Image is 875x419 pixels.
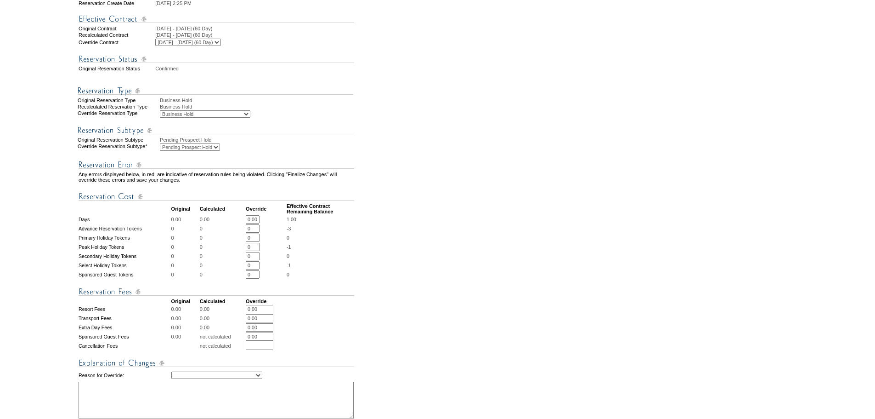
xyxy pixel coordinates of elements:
[200,270,245,279] td: 0
[160,104,355,109] div: Business Hold
[171,203,199,214] td: Original
[79,172,354,183] td: Any errors displayed below, in red, are indicative of reservation rules being violated. Clicking ...
[287,244,291,250] span: -1
[78,85,353,97] img: Reservation Type
[79,234,170,242] td: Primary Holiday Tokens
[79,286,354,298] img: Reservation Fees
[200,224,245,233] td: 0
[160,137,355,143] div: Pending Prospect Hold
[171,234,199,242] td: 0
[79,191,354,202] img: Reservation Cost
[79,13,354,25] img: Effective Contract
[287,272,289,277] span: 0
[79,32,154,38] td: Recalculated Contract
[287,226,291,231] span: -3
[200,333,245,341] td: not calculated
[79,270,170,279] td: Sponsored Guest Tokens
[79,39,154,46] td: Override Contract
[78,98,159,103] div: Original Reservation Type
[200,323,245,332] td: 0.00
[79,26,154,31] td: Original Contract
[79,53,354,65] img: Reservation Status
[79,215,170,224] td: Days
[79,342,170,350] td: Cancellation Fees
[287,217,296,222] span: 1.00
[79,243,170,251] td: Peak Holiday Tokens
[155,66,354,71] td: Confirmed
[171,270,199,279] td: 0
[246,298,286,304] td: Override
[155,26,354,31] td: [DATE] - [DATE] (60 Day)
[171,252,199,260] td: 0
[79,314,170,322] td: Transport Fees
[155,0,354,6] td: [DATE] 2:25 PM
[78,125,353,136] img: Reservation Type
[200,252,245,260] td: 0
[287,253,289,259] span: 0
[200,305,245,313] td: 0.00
[171,314,199,322] td: 0.00
[79,0,154,6] td: Reservation Create Date
[78,110,159,118] div: Override Reservation Type
[155,32,354,38] td: [DATE] - [DATE] (60 Day)
[78,137,159,143] div: Original Reservation Subtype
[78,143,159,151] div: Override Reservation Subtype*
[79,305,170,313] td: Resort Fees
[200,234,245,242] td: 0
[79,252,170,260] td: Secondary Holiday Tokens
[79,66,154,71] td: Original Reservation Status
[200,243,245,251] td: 0
[171,305,199,313] td: 0.00
[79,357,354,369] img: Explanation of Changes
[79,261,170,270] td: Select Holiday Tokens
[79,323,170,332] td: Extra Day Fees
[246,203,286,214] td: Override
[160,98,355,103] div: Business Hold
[79,333,170,341] td: Sponsored Guest Fees
[287,263,291,268] span: -1
[171,323,199,332] td: 0.00
[171,243,199,251] td: 0
[200,314,245,322] td: 0.00
[171,261,199,270] td: 0
[200,203,245,214] td: Calculated
[200,342,245,350] td: not calculated
[287,203,354,214] td: Effective Contract Remaining Balance
[171,333,199,341] td: 0.00
[171,215,199,224] td: 0.00
[200,261,245,270] td: 0
[171,224,199,233] td: 0
[79,159,354,171] img: Reservation Errors
[78,104,159,109] div: Recalculated Reservation Type
[200,215,245,224] td: 0.00
[200,298,245,304] td: Calculated
[79,370,170,381] td: Reason for Override:
[287,235,289,241] span: 0
[79,224,170,233] td: Advance Reservation Tokens
[171,298,199,304] td: Original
